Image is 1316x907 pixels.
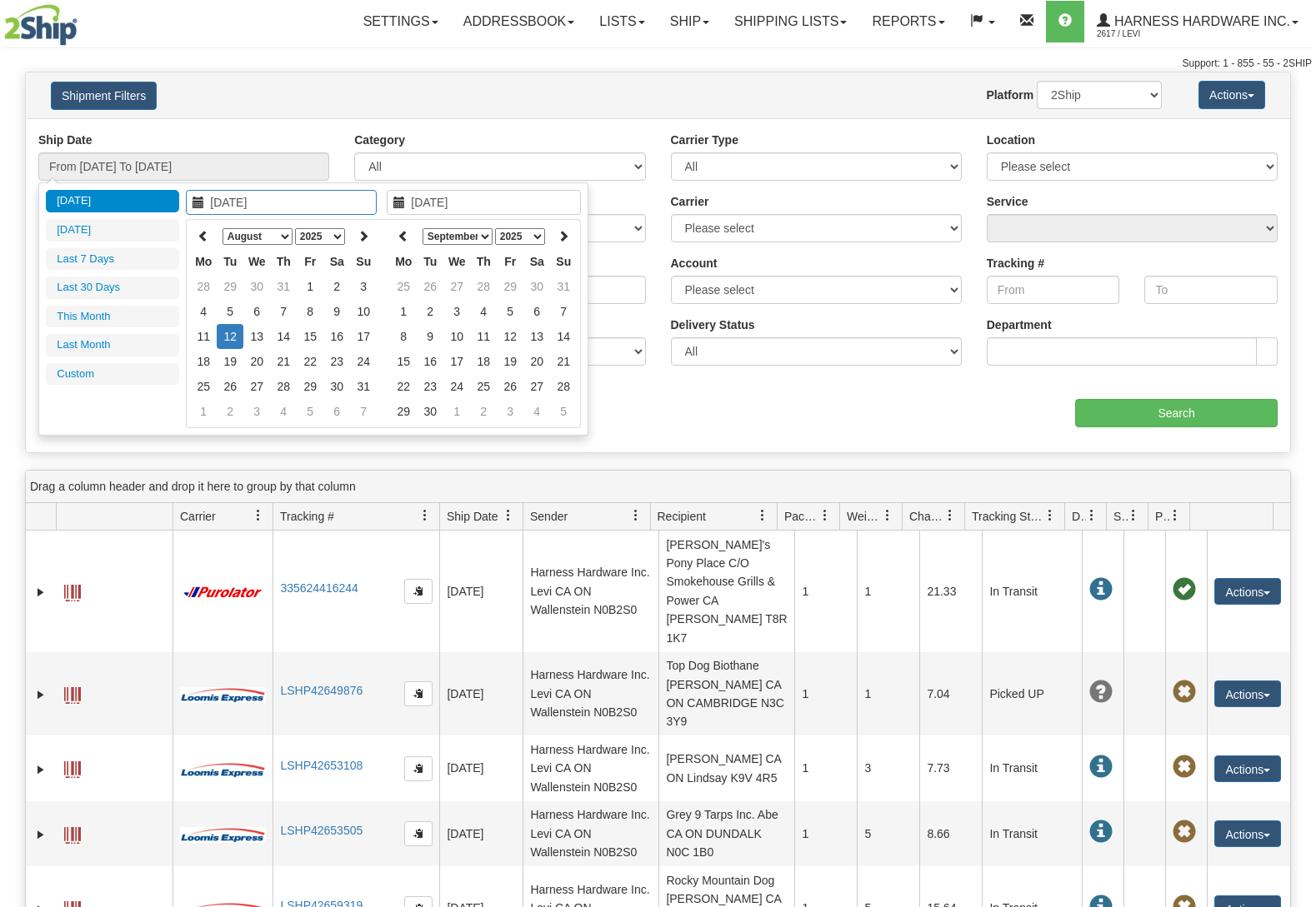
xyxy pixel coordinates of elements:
[523,324,550,349] td: 13
[280,759,363,772] a: LSHP42653108
[1173,680,1196,704] span: Pickup Not Assigned
[243,349,270,374] td: 20
[1089,680,1113,704] span: Unknown
[190,399,217,424] td: 1
[1161,501,1189,530] a: Pickup Status filter column settings
[46,190,179,212] li: [DATE]
[64,577,81,604] a: Label
[847,508,882,525] span: Weight
[297,374,323,399] td: 29
[523,399,550,424] td: 4
[1113,508,1128,525] span: Shipment Issues
[1173,578,1196,601] span: Pickup Successfully created
[64,820,81,846] a: Label
[439,801,523,866] td: [DATE]
[217,274,243,299] td: 29
[439,531,523,652] td: [DATE]
[523,349,550,374] td: 20
[4,57,1312,71] div: Support: 1 - 855 - 55 - 2SHIP
[350,299,377,324] td: 10
[33,826,49,843] a: Expand
[417,374,443,399] td: 23
[550,349,577,374] td: 21
[404,756,433,781] button: Copy to clipboard
[919,735,982,800] td: 7.73
[297,274,323,299] td: 1
[411,501,439,530] a: Tracking # filter column settings
[909,508,944,525] span: Charge
[443,249,470,274] th: We
[190,349,217,374] td: 18
[671,193,709,210] label: Carrier
[323,249,350,274] th: Sa
[180,761,265,778] img: 30 - Loomis Express
[986,87,1033,103] label: Platform
[497,274,523,299] td: 29
[350,324,377,349] td: 17
[794,735,857,800] td: 1
[297,299,323,324] td: 8
[350,274,377,299] td: 3
[243,299,270,324] td: 6
[217,299,243,324] td: 5
[671,316,755,333] label: Delivery Status
[1036,501,1064,530] a: Tracking Status filter column settings
[497,374,523,399] td: 26
[794,652,857,736] td: 1
[470,349,497,374] td: 18
[671,255,718,272] label: Account
[1173,755,1196,779] span: Pickup Not Assigned
[982,735,1082,800] td: In Transit
[794,801,857,866] td: 1
[1075,399,1278,427] input: Search
[217,249,243,274] th: Tu
[190,324,217,349] td: 11
[190,249,217,274] th: Mo
[523,249,550,274] th: Sa
[390,349,417,374] td: 15
[873,501,902,530] a: Weight filter column settings
[417,249,443,274] th: Tu
[550,274,577,299] td: 31
[982,652,1082,736] td: Picked UP
[190,374,217,399] td: 25
[1214,578,1281,605] button: Actions
[794,531,857,652] td: 1
[470,374,497,399] td: 25
[1097,26,1222,42] span: 2617 / Levi
[280,824,363,837] a: LSHP42653505
[1155,508,1169,525] span: Pickup Status
[658,1,722,42] a: Ship
[658,508,706,525] span: Recipient
[497,299,523,324] td: 5
[1089,820,1113,844] span: In Transit
[1214,820,1281,847] button: Actions
[497,324,523,349] td: 12
[297,249,323,274] th: Fr
[351,1,451,42] a: Settings
[1278,368,1314,538] iframe: chat widget
[439,652,523,736] td: [DATE]
[243,324,270,349] td: 13
[857,531,919,652] td: 1
[417,274,443,299] td: 26
[390,249,417,274] th: Mo
[270,324,297,349] td: 14
[217,349,243,374] td: 19
[297,399,323,424] td: 5
[658,735,794,800] td: [PERSON_NAME] CA ON Lindsay K9V 4R5
[390,324,417,349] td: 8
[1173,820,1196,844] span: Pickup Not Assigned
[323,399,350,424] td: 6
[470,274,497,299] td: 28
[722,1,859,42] a: Shipping lists
[1144,276,1278,304] input: To
[1110,14,1290,28] span: Harness Hardware Inc.
[587,1,657,42] a: Lists
[243,399,270,424] td: 3
[784,508,819,525] span: Packages
[280,684,363,697] a: LSHP42649876
[46,277,179,299] li: Last 30 Days
[622,501,650,530] a: Sender filter column settings
[217,374,243,399] td: 26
